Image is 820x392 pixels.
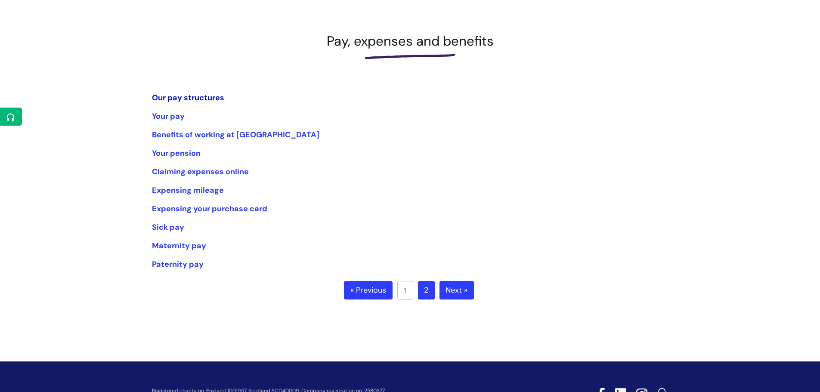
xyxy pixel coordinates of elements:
a: 1 [397,281,413,299]
a: Paternity pay [152,259,204,269]
a: Our pay structures [152,93,224,103]
a: Sick pay [152,222,184,232]
a: Expensing your purchase card [152,204,267,214]
h1: Pay, expenses and benefits [152,33,668,49]
a: 2 [418,281,435,300]
a: Your pension [152,148,201,158]
a: Claiming expenses online [152,167,249,177]
a: Expensing mileage [152,185,224,195]
a: Next » [439,281,474,300]
a: Your pay [152,111,185,121]
a: Benefits of working at [GEOGRAPHIC_DATA] [152,130,319,140]
a: « Previous [344,281,393,300]
a: Maternity pay [152,241,206,251]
